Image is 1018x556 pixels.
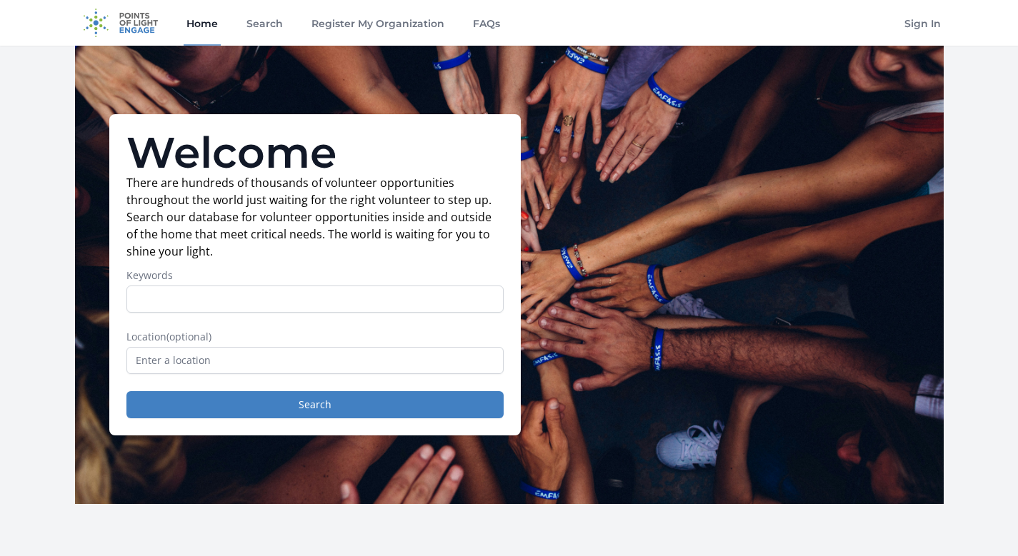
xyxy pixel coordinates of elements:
[126,347,504,374] input: Enter a location
[126,391,504,418] button: Search
[126,131,504,174] h1: Welcome
[126,330,504,344] label: Location
[166,330,211,343] span: (optional)
[126,174,504,260] p: There are hundreds of thousands of volunteer opportunities throughout the world just waiting for ...
[126,268,504,283] label: Keywords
